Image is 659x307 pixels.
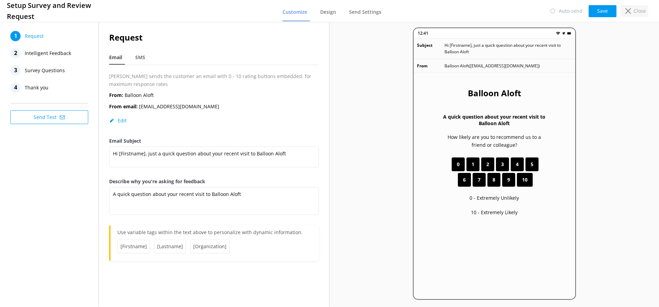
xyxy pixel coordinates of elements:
[441,133,548,149] p: How likely are you to recommend us to a friend or colleague?
[418,30,428,36] p: 12:41
[109,103,138,110] b: From email:
[501,161,504,168] span: 3
[559,7,582,15] p: Auto-send
[471,209,518,216] p: 10 - Extremely Likely
[589,5,616,17] button: Save
[10,48,21,58] div: 2
[25,48,71,58] span: Intelligent Feedback
[135,54,145,61] span: SMS
[109,54,122,61] span: Email
[109,31,319,44] h2: Request
[109,92,123,98] b: From:
[109,117,127,124] button: Edit
[190,240,230,253] span: [Organization]
[472,161,474,168] span: 1
[486,161,489,168] span: 2
[109,137,319,145] label: Email Subject
[444,63,540,69] p: Balloon Aloft ( [EMAIL_ADDRESS][DOMAIN_NAME] )
[320,9,336,15] span: Design
[470,194,519,202] p: 0 - Extremely Unlikely
[10,83,21,93] div: 4
[522,176,528,184] span: 10
[349,9,381,15] span: Send Settings
[25,31,44,41] span: Request
[109,103,219,110] p: [EMAIL_ADDRESS][DOMAIN_NAME]
[516,161,519,168] span: 4
[468,87,521,100] h2: Balloon Aloft
[25,83,48,93] span: Thank you
[25,65,65,76] span: Survey Questions
[562,31,566,35] img: near-me.png
[478,176,481,184] span: 7
[109,178,319,185] label: Describe why you're asking for feedback
[10,31,21,41] div: 1
[117,240,150,253] span: [Firstname]
[154,240,186,253] span: [Lastname]
[282,9,307,15] span: Customize
[109,91,154,99] p: Balloon Aloft
[444,42,572,55] p: Hi [Firstname], just a quick question about your recent visit to Balloon Aloft
[634,7,646,15] p: Close
[457,161,460,168] span: 0
[531,161,533,168] span: 5
[567,31,571,35] img: battery.png
[441,113,548,127] h3: A quick question about your recent visit to Balloon Aloft
[507,176,510,184] span: 9
[10,110,88,124] button: Send Test
[10,65,21,76] div: 3
[493,176,495,184] span: 8
[109,187,319,215] textarea: A quick question about your recent visit to Balloon Aloft
[417,42,444,55] p: Subject
[556,31,560,35] img: wifi.png
[109,73,319,88] p: [PERSON_NAME] sends the customer an email with 0 - 10 rating buttons embedded, for maximum respon...
[109,146,319,167] textarea: Hi [Firstname], just a quick question about your recent visit to Balloon Aloft
[463,176,466,184] span: 6
[417,63,444,69] p: From
[117,229,312,240] p: Use variable tags within the text above to personalize with dynamic information.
